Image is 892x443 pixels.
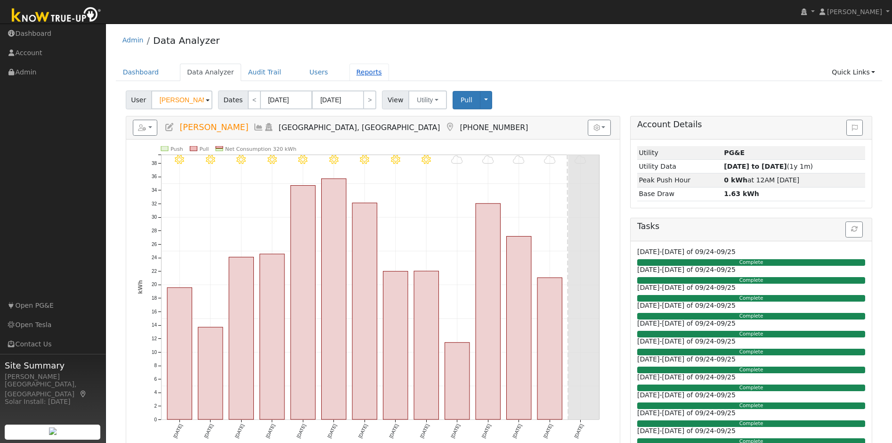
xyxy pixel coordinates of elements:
span: [GEOGRAPHIC_DATA], [GEOGRAPHIC_DATA] [279,123,440,132]
a: Map [445,123,455,132]
i: 9/03 - Clear [391,155,400,164]
text: [DATE] [450,423,461,439]
text: 34 [152,188,157,193]
rect: onclick="" [259,254,284,419]
i: 8/30 - Clear [268,155,277,164]
div: [PERSON_NAME] [5,372,101,382]
strong: ID: 17270329, authorized: 09/10/25 [724,149,745,156]
h6: [DATE]-[DATE] of 09/24-09/25 [637,391,865,399]
text: kWh [137,280,144,294]
text: [DATE] [265,423,276,439]
text: 22 [152,269,157,274]
text: 26 [152,242,157,247]
i: 9/07 - Cloudy [513,155,525,164]
div: Complete [637,385,865,391]
rect: onclick="" [445,343,469,419]
a: Audit Trail [241,64,288,81]
text: [DATE] [326,423,337,439]
text: [DATE] [511,423,522,439]
a: Admin [122,36,144,44]
td: Utility [637,146,722,160]
strong: 1.63 kWh [724,190,759,197]
rect: onclick="" [537,278,562,419]
h6: [DATE]-[DATE] of 09/24-09/25 [637,248,865,256]
div: Complete [637,367,865,373]
a: > [363,90,376,109]
rect: onclick="" [352,203,377,419]
rect: onclick="" [321,179,346,419]
text: Pull [199,146,209,152]
text: 24 [152,255,157,260]
h6: [DATE]-[DATE] of 09/24-09/25 [637,337,865,345]
text: [DATE] [573,423,584,439]
span: (1y 1m) [724,163,813,170]
div: [GEOGRAPHIC_DATA], [GEOGRAPHIC_DATA] [5,379,101,399]
span: User [126,90,152,109]
text: 20 [152,282,157,287]
text: 0 [154,417,157,422]
text: [DATE] [481,423,492,439]
span: [PERSON_NAME] [827,8,882,16]
h6: [DATE]-[DATE] of 09/24-09/25 [637,320,865,328]
i: 8/29 - Clear [236,155,246,164]
button: Utility [408,90,447,109]
strong: 0 kWh [724,176,747,184]
text: 12 [152,336,157,341]
rect: onclick="" [229,257,253,419]
h6: [DATE]-[DATE] of 09/24-09/25 [637,284,865,292]
h5: Tasks [637,221,865,231]
text: 4 [154,390,157,395]
img: Know True-Up [7,5,106,26]
a: Multi-Series Graph [253,123,264,132]
div: Complete [637,277,865,284]
h5: Account Details [637,120,865,130]
div: Complete [637,402,865,409]
a: Users [302,64,335,81]
button: Pull [453,91,480,109]
a: Map [79,390,88,398]
span: [PHONE_NUMBER] [460,123,528,132]
i: 9/05 - Cloudy [451,155,463,164]
div: Complete [637,420,865,427]
i: 8/31 - Clear [298,155,308,164]
a: Dashboard [116,64,166,81]
h6: [DATE]-[DATE] of 09/24-09/25 [637,302,865,310]
text: 18 [152,295,157,301]
rect: onclick="" [506,237,531,420]
button: Issue History [846,120,863,136]
text: [DATE] [172,423,183,439]
a: Login As (last Never) [264,123,274,132]
text: 16 [152,309,157,314]
text: 10 [152,350,157,355]
div: Complete [637,349,865,355]
a: Reports [349,64,389,81]
i: 9/08 - MostlyCloudy [543,155,555,164]
h6: [DATE]-[DATE] of 09/24-09/25 [637,409,865,417]
a: < [248,90,261,109]
text: [DATE] [357,423,368,439]
h6: [DATE]-[DATE] of 09/24-09/25 [637,427,865,435]
text: 2 [154,403,157,409]
input: Select a User [151,90,212,109]
span: Dates [218,90,248,109]
text: 6 [154,377,157,382]
span: Site Summary [5,359,101,372]
a: Quick Links [825,64,882,81]
rect: onclick="" [476,204,500,419]
td: at 12AM [DATE] [722,173,865,187]
a: Edit User (37058) [164,123,175,132]
td: Peak Push Hour [637,173,722,187]
div: Complete [637,295,865,302]
i: 9/01 - Clear [329,155,339,164]
h6: [DATE]-[DATE] of 09/24-09/25 [637,266,865,274]
td: Utility Data [637,160,722,173]
h6: [DATE]-[DATE] of 09/24-09/25 [637,355,865,363]
div: Complete [637,259,865,266]
i: 8/28 - Clear [206,155,215,164]
h6: [DATE]-[DATE] of 09/24-09/25 [637,373,865,381]
div: Complete [637,331,865,337]
i: 9/02 - Clear [360,155,369,164]
div: Complete [637,313,865,320]
rect: onclick="" [414,271,438,419]
text: 36 [152,174,157,180]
